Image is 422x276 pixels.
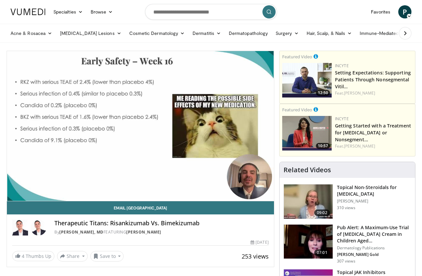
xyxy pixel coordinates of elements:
a: Browse [87,5,117,18]
span: 07:01 [314,249,330,256]
div: By FEATURING [54,229,269,235]
a: Immune-Mediated [356,27,409,40]
a: Specialties [49,5,87,18]
h3: Topical Non-Steroidals for [MEDICAL_DATA] [337,184,411,197]
small: Featured Video [282,54,312,60]
img: e02a99de-beb8-4d69-a8cb-018b1ffb8f0c.png.150x105_q85_crop-smart_upscale.jpg [282,116,332,151]
a: Getting Started with a Treatment for [MEDICAL_DATA] or Nonsegment… [335,123,411,143]
img: VuMedi Logo [11,9,45,15]
a: Hair, Scalp, & Nails [303,27,356,40]
span: 12:50 [316,90,330,96]
a: Incyte [335,116,349,122]
video-js: Video Player [7,51,274,201]
h4: Therapeutic Titans: Risankizumab Vs. Bimekizumab [54,220,269,227]
a: P [398,5,411,18]
input: Search topics, interventions [145,4,277,20]
img: e32a16a8-af25-496d-a4dc-7481d4d640ca.150x105_q85_crop-smart_upscale.jpg [284,225,333,259]
a: [PERSON_NAME] [344,90,375,96]
a: 07:01 Pub Alert: A Maximum-Use Trial of [MEDICAL_DATA] Cream in Children Aged… Dermatology Public... [284,224,411,264]
p: 307 views [337,259,355,264]
span: 253 views [242,252,269,260]
a: [PERSON_NAME] [344,143,375,149]
p: [PERSON_NAME] [337,199,411,204]
h4: Related Videos [284,166,331,174]
h3: Pub Alert: A Maximum-Use Trial of [MEDICAL_DATA] Cream in Children Aged… [337,224,411,244]
button: Save to [90,251,124,262]
img: 98b3b5a8-6d6d-4e32-b979-fd4084b2b3f2.png.150x105_q85_crop-smart_upscale.jpg [282,63,332,97]
div: [DATE] [251,239,268,245]
a: [PERSON_NAME], MD [59,229,104,235]
a: Cosmetic Dermatology [125,27,189,40]
img: Diego Ruiz Dasilva, MD [12,220,28,235]
h3: Topical JAK Inhibitors [337,269,385,276]
a: Dermatopathology [225,27,272,40]
a: Favorites [367,5,394,18]
a: Dermatitis [189,27,225,40]
a: Email [GEOGRAPHIC_DATA] [7,201,274,214]
div: Feat. [335,143,412,149]
a: [PERSON_NAME] [126,229,161,235]
a: 4 Thumbs Up [12,251,54,261]
span: 10:57 [316,143,330,149]
a: Surgery [272,27,303,40]
a: Incyte [335,63,349,69]
img: Avatar [31,220,46,235]
img: 34a4b5e7-9a28-40cd-b963-80fdb137f70d.150x105_q85_crop-smart_upscale.jpg [284,184,333,219]
p: Dermatology Publications [337,245,411,251]
div: Feat. [335,90,412,96]
a: Acne & Rosacea [7,27,56,40]
small: Featured Video [282,107,312,113]
p: 310 views [337,205,355,210]
span: 09:02 [314,209,330,216]
a: [MEDICAL_DATA] Lesions [56,27,125,40]
a: 09:02 Topical Non-Steroidals for [MEDICAL_DATA] [PERSON_NAME] 310 views [284,184,411,219]
a: 12:50 [282,63,332,97]
p: [PERSON_NAME] Gold [337,252,411,257]
button: Share [57,251,88,262]
a: Setting Expectations: Supporting Patients Through Nonsegmental Vitil… [335,69,411,90]
a: 10:57 [282,116,332,151]
span: 4 [22,253,24,259]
